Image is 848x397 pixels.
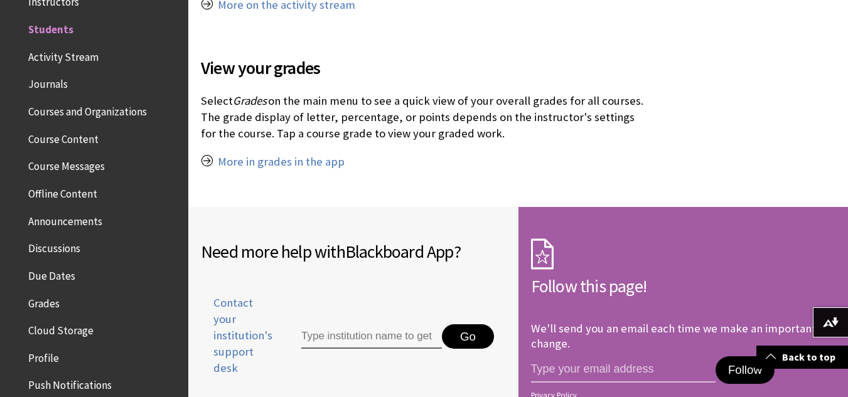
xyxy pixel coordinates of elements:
[233,93,267,108] span: Grades
[28,101,147,118] span: Courses and Organizations
[531,273,836,299] h2: Follow this page!
[531,356,716,383] input: email address
[201,93,650,142] p: Select on the main menu to see a quick view of your overall grades for all courses. The grade dis...
[201,295,272,377] span: Contact your institution's support desk
[28,129,99,146] span: Course Content
[531,321,816,351] p: We'll send you an email each time we make an important change.
[28,238,80,255] span: Discussions
[28,183,97,200] span: Offline Content
[716,356,775,384] button: Follow
[28,375,112,392] span: Push Notifications
[201,238,506,265] h2: Need more help with ?
[28,320,94,337] span: Cloud Storage
[28,74,68,91] span: Journals
[442,324,494,349] button: Go
[301,324,442,349] input: Type institution name to get support
[756,346,848,369] a: Back to top
[28,156,105,173] span: Course Messages
[28,46,99,63] span: Activity Stream
[218,154,345,169] a: More in grades in the app
[531,238,554,270] img: Subscription Icon
[28,265,75,282] span: Due Dates
[28,19,73,36] span: Students
[201,295,272,392] a: Contact your institution's support desk
[28,293,60,310] span: Grades
[28,211,102,228] span: Announcements
[201,55,650,81] span: View your grades
[28,347,59,364] span: Profile
[345,240,454,263] span: Blackboard App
